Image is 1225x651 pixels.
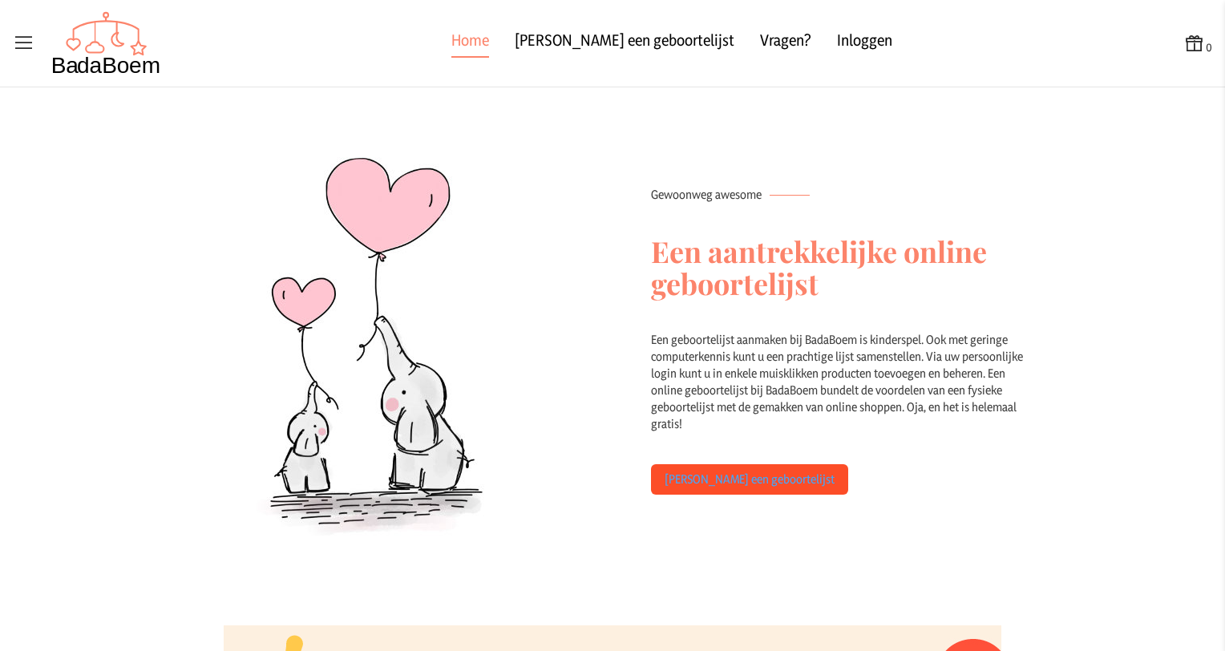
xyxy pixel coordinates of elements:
[837,29,892,58] a: Inloggen
[515,29,734,58] a: [PERSON_NAME] een geboortelijst
[247,99,517,580] img: Mix and match
[51,11,161,75] img: Badaboem
[651,186,1036,203] p: Gewoonweg awesome
[651,464,848,495] a: [PERSON_NAME] een geboortelijst
[1183,32,1212,55] button: 0
[451,29,489,58] a: Home
[651,331,1036,464] div: Een geboortelijst aanmaken bij BadaBoem is kinderspel. Ook met geringe computerkennis kunt u een ...
[760,29,811,58] a: Vragen?
[651,203,1036,331] h2: Een aantrekkelijke online geboortelijst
